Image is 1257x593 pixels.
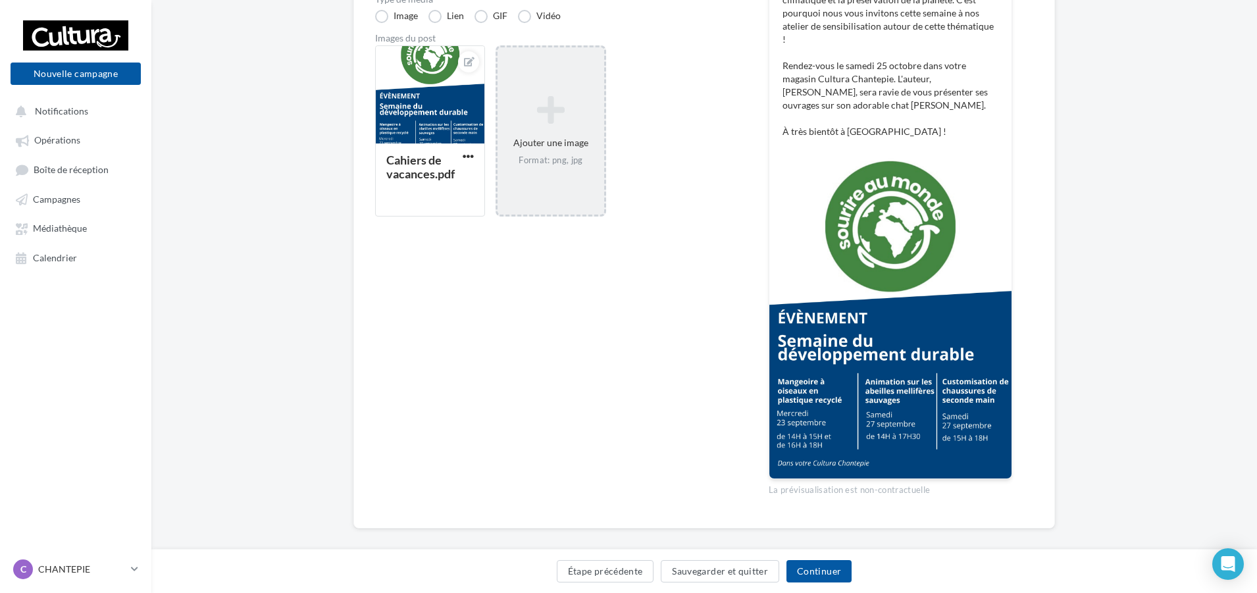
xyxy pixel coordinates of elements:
[8,245,143,269] a: Calendrier
[33,252,77,263] span: Calendrier
[8,99,138,122] button: Notifications
[8,128,143,151] a: Opérations
[386,153,455,181] div: Cahiers de vacances.pdf
[518,10,561,23] label: Vidéo
[11,63,141,85] button: Nouvelle campagne
[557,560,654,582] button: Étape précédente
[34,135,80,146] span: Opérations
[428,10,464,23] label: Lien
[8,187,143,211] a: Campagnes
[769,479,1012,496] div: La prévisualisation est non-contractuelle
[8,157,143,182] a: Boîte de réception
[33,223,87,234] span: Médiathèque
[786,560,852,582] button: Continuer
[661,560,779,582] button: Sauvegarder et quitter
[35,105,88,116] span: Notifications
[34,164,109,175] span: Boîte de réception
[38,563,126,576] p: CHANTEPIE
[8,216,143,240] a: Médiathèque
[375,34,727,43] div: Images du post
[475,10,507,23] label: GIF
[33,193,80,205] span: Campagnes
[20,563,26,576] span: C
[11,557,141,582] a: C CHANTEPIE
[375,10,418,23] label: Image
[1212,548,1244,580] div: Open Intercom Messenger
